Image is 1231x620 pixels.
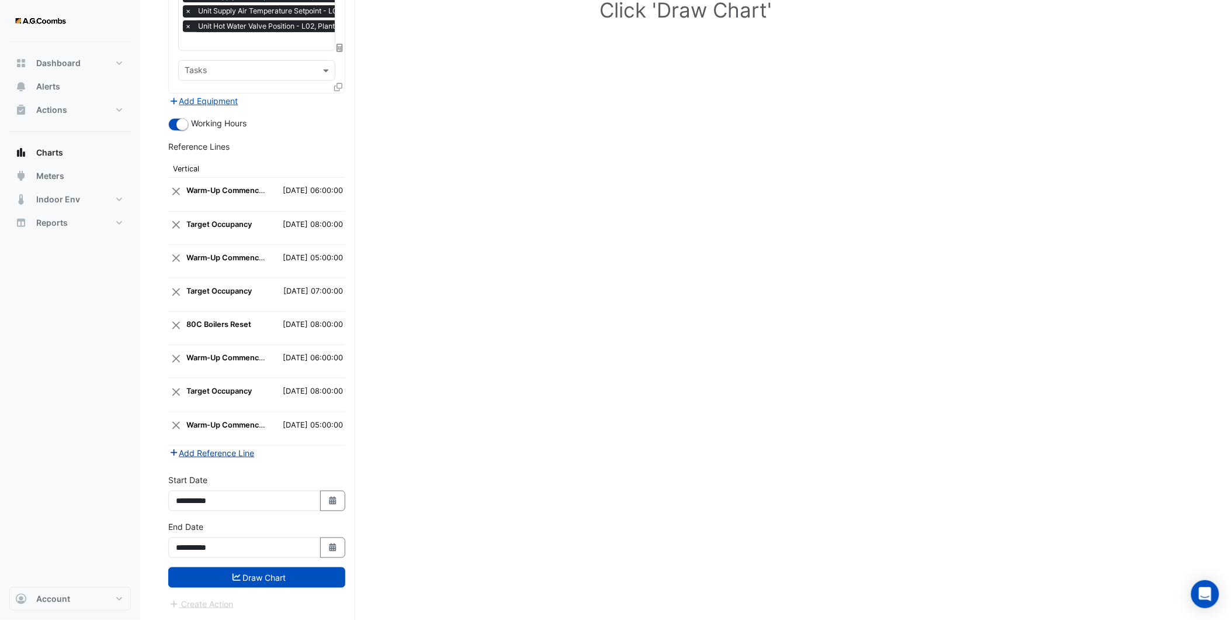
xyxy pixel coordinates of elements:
td: [DATE] 08:00:00 [268,211,345,244]
td: [DATE] 08:00:00 [268,378,345,412]
button: Account [9,587,131,611]
td: [DATE] 08:00:00 [268,312,345,345]
app-escalated-ticket-create-button: Please draw the charts first [168,598,234,608]
span: Charts [36,147,63,159]
span: Meters [36,170,64,182]
td: [DATE] 07:00:00 [268,278,345,311]
span: Unit Supply Air Temperature Setpoint - L02, Plantroom [195,5,382,17]
span: Alerts [36,81,60,92]
button: Close [171,415,182,437]
td: Target Occupancy [184,378,268,412]
td: Warm-Up Commenced [184,412,268,445]
button: Close [171,381,182,403]
span: Working Hours [191,118,247,128]
app-icon: Dashboard [15,57,27,69]
button: Draw Chart [168,567,345,588]
label: Start Date [168,474,207,486]
span: Indoor Env [36,194,80,205]
strong: Target Occupancy [186,220,252,229]
span: Reports [36,217,68,229]
app-icon: Meters [15,170,27,182]
button: Close [171,247,182,270]
td: Warm-Up Commenced [184,178,268,211]
td: [DATE] 05:00:00 [268,244,345,278]
strong: Warm-Up Commenced [186,353,268,362]
app-icon: Alerts [15,81,27,92]
button: Close [171,314,182,336]
td: [DATE] 06:00:00 [268,345,345,378]
span: × [183,5,193,17]
span: × [183,20,193,32]
td: Warm-Up Commenced [184,345,268,378]
button: Alerts [9,75,131,98]
strong: Warm-Up Commenced [186,421,268,429]
span: Unit Hot Water Valve Position - L02, Plantroom [195,20,355,32]
app-icon: Actions [15,104,27,116]
strong: 80C Boilers Reset [186,320,251,329]
app-icon: Reports [15,217,27,229]
button: Add Equipment [168,94,239,108]
div: Open Intercom Messenger [1191,580,1219,608]
strong: Warm-Up Commenced [186,186,268,195]
td: Target Occupancy [184,278,268,311]
span: Actions [36,104,67,116]
button: Close [171,180,182,202]
fa-icon: Select Date [328,543,338,553]
td: [DATE] 05:00:00 [268,412,345,445]
span: Dashboard [36,57,81,69]
strong: Target Occupancy [186,387,252,395]
button: Meters [9,164,131,188]
span: Choose Function [335,43,345,53]
span: Account [36,593,70,605]
th: Vertical [168,157,345,178]
td: Target Occupancy [184,211,268,244]
strong: Warm-Up Commenced [186,253,268,262]
span: Clone Favourites and Tasks from this Equipment to other Equipment [334,82,342,92]
button: Close [171,347,182,370]
div: Tasks [183,64,207,79]
app-icon: Charts [15,147,27,159]
button: Reports [9,211,131,235]
app-icon: Indoor Env [15,194,27,205]
button: Actions [9,98,131,122]
label: End Date [168,521,203,533]
td: Warm-Up Commenced [184,244,268,278]
strong: Target Occupancy [186,287,252,295]
td: 80C Boilers Reset [184,312,268,345]
img: Company Logo [14,9,67,33]
td: [DATE] 06:00:00 [268,178,345,211]
label: Reference Lines [168,140,230,153]
button: Close [171,281,182,303]
button: Charts [9,141,131,164]
button: Add Reference Line [168,446,255,460]
button: Close [171,214,182,236]
fa-icon: Select Date [328,496,338,506]
button: Indoor Env [9,188,131,211]
button: Dashboard [9,51,131,75]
